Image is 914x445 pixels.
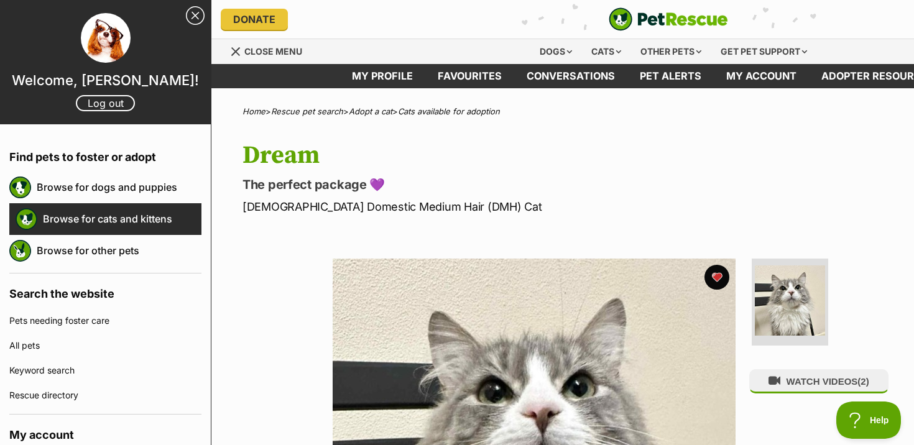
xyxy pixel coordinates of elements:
h1: Dream [242,141,769,170]
a: Favourites [425,64,514,88]
div: Get pet support [712,39,816,64]
a: Donate [221,9,288,30]
a: Browse for cats and kittens [43,206,201,232]
h4: Search the website [9,273,201,308]
a: PetRescue [609,7,728,31]
a: Rescue directory [9,383,201,408]
a: Pets needing foster care [9,308,201,333]
a: Menu [230,39,311,62]
a: Rescue pet search [271,106,343,116]
img: logo-cat-932fe2b9b8326f06289b0f2fb663e598f794de774fb13d1741a6617ecf9a85b4.svg [609,7,728,31]
img: profile image [81,13,131,63]
a: Close Sidebar [186,6,205,25]
a: My account [714,64,809,88]
img: petrescue logo [9,240,31,262]
a: Home [242,106,265,116]
span: Close menu [244,46,302,57]
button: WATCH VIDEOS(2) [749,369,889,393]
h4: Find pets to foster or adopt [9,137,201,172]
div: Other pets [632,39,710,64]
img: Photo of Dream [755,265,825,336]
img: petrescue logo [16,208,37,230]
a: Pet alerts [627,64,714,88]
iframe: Help Scout Beacon - Open [836,401,902,439]
a: Browse for other pets [37,237,201,264]
a: Cats available for adoption [398,106,500,116]
img: petrescue logo [9,177,31,198]
a: conversations [514,64,627,88]
div: Dogs [531,39,581,64]
p: The perfect package 💜 [242,176,769,193]
a: All pets [9,333,201,358]
a: Adopt a cat [349,106,392,116]
span: (2) [857,376,869,387]
a: My profile [339,64,425,88]
a: Keyword search [9,358,201,383]
div: Cats [583,39,630,64]
p: [DEMOGRAPHIC_DATA] Domestic Medium Hair (DMH) Cat [242,198,769,215]
a: Browse for dogs and puppies [37,174,201,200]
button: favourite [704,265,729,290]
a: Log out [76,95,135,111]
